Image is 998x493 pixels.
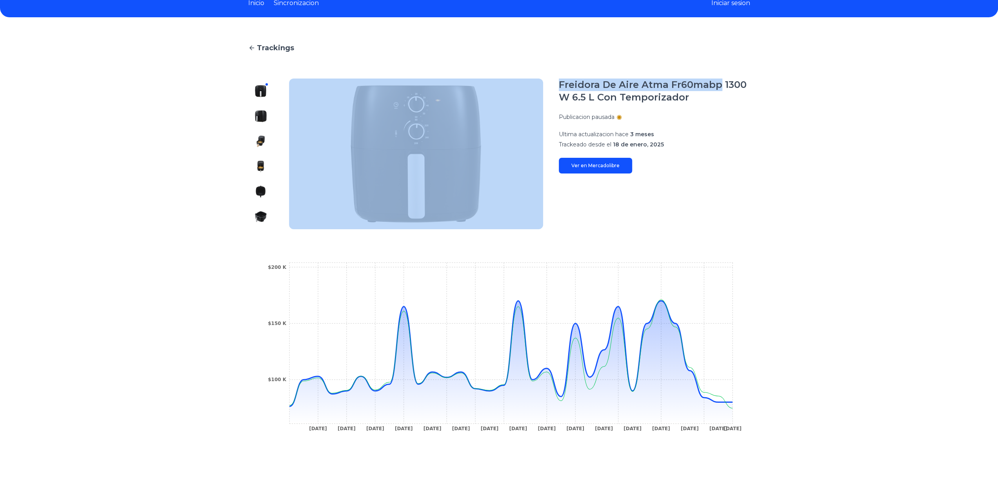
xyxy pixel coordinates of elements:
[366,426,384,431] tspan: [DATE]
[254,110,267,122] img: Freidora De Aire Atma Fr60mabp 1300 W 6.5 L Con Temporizador
[423,426,441,431] tspan: [DATE]
[254,160,267,173] img: Freidora De Aire Atma Fr60mabp 1300 W 6.5 L Con Temporizador
[680,426,698,431] tspan: [DATE]
[257,42,294,53] span: Trackings
[538,426,556,431] tspan: [DATE]
[254,210,267,223] img: Freidora De Aire Atma Fr60mabp 1300 W 6.5 L Con Temporizador
[559,158,632,173] a: Ver en Mercadolibre
[613,141,664,148] span: 18 de enero, 2025
[394,426,413,431] tspan: [DATE]
[254,85,267,97] img: Freidora De Aire Atma Fr60mabp 1300 W 6.5 L Con Temporizador
[289,79,543,229] img: Freidora De Aire Atma Fr60mabp 1300 W 6.5 L Con Temporizador
[652,426,670,431] tspan: [DATE]
[268,321,287,326] tspan: $150 K
[559,141,611,148] span: Trackeado desde el
[337,426,355,431] tspan: [DATE]
[248,42,750,53] a: Trackings
[452,426,470,431] tspan: [DATE]
[254,185,267,198] img: Freidora De Aire Atma Fr60mabp 1300 W 6.5 L Con Temporizador
[268,377,287,382] tspan: $100 K
[559,113,614,121] p: Publicacion pausada
[268,265,287,270] tspan: $200 K
[724,426,742,431] tspan: [DATE]
[624,426,642,431] tspan: [DATE]
[559,131,629,138] span: Ultima actualizacion hace
[254,135,267,148] img: Freidora De Aire Atma Fr60mabp 1300 W 6.5 L Con Temporizador
[480,426,498,431] tspan: [DATE]
[309,426,327,431] tspan: [DATE]
[509,426,527,431] tspan: [DATE]
[595,426,613,431] tspan: [DATE]
[630,131,654,138] span: 3 meses
[566,426,584,431] tspan: [DATE]
[709,426,727,431] tspan: [DATE]
[559,79,750,104] h1: Freidora De Aire Atma Fr60mabp 1300 W 6.5 L Con Temporizador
